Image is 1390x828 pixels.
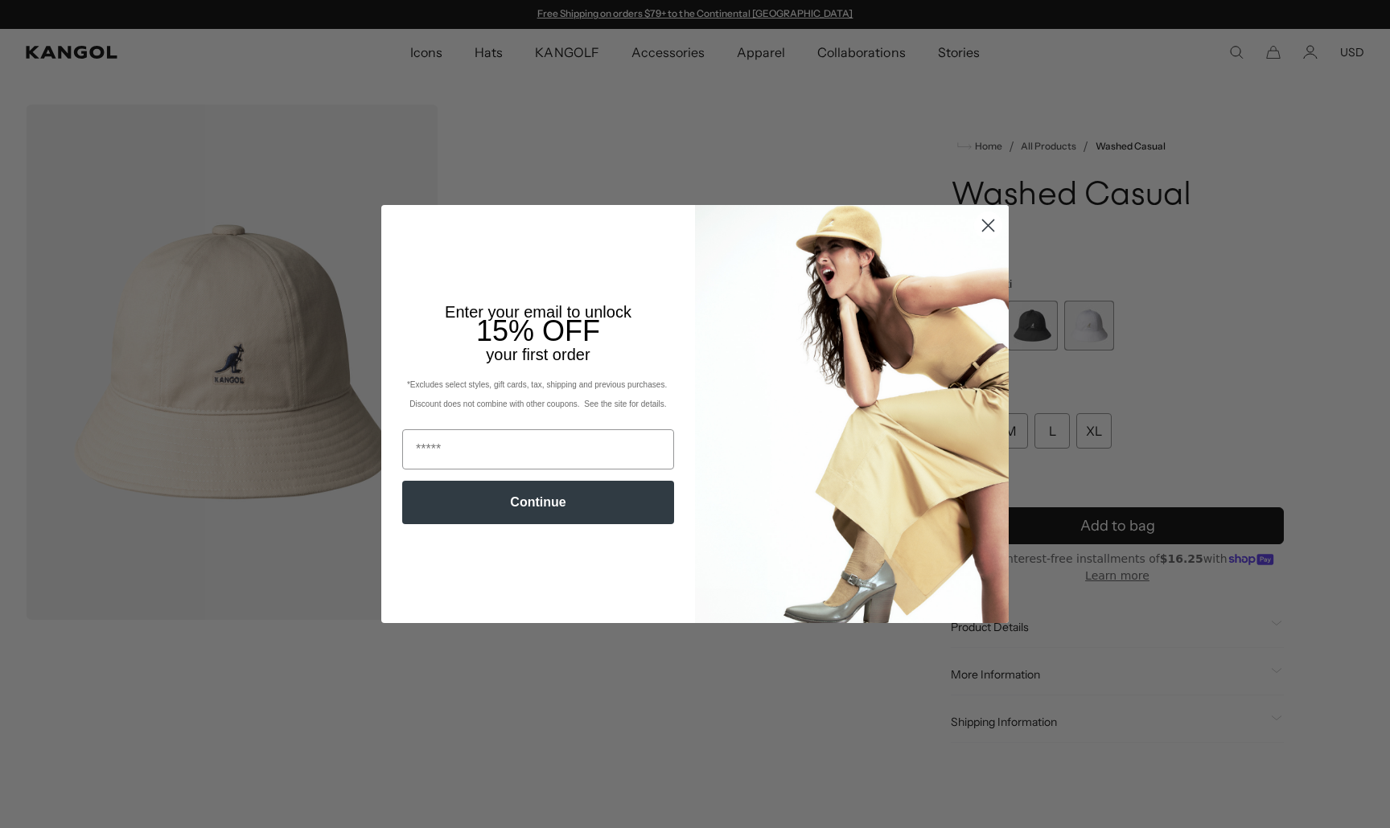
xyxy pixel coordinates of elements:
[402,429,674,469] input: Email
[407,380,669,408] span: *Excludes select styles, gift cards, tax, shipping and previous purchases. Discount does not comb...
[445,303,631,321] span: Enter your email to unlock
[402,481,674,524] button: Continue
[695,205,1009,623] img: 93be19ad-e773-4382-80b9-c9d740c9197f.jpeg
[476,314,600,347] span: 15% OFF
[486,346,590,363] span: your first order
[974,211,1002,240] button: Close dialog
